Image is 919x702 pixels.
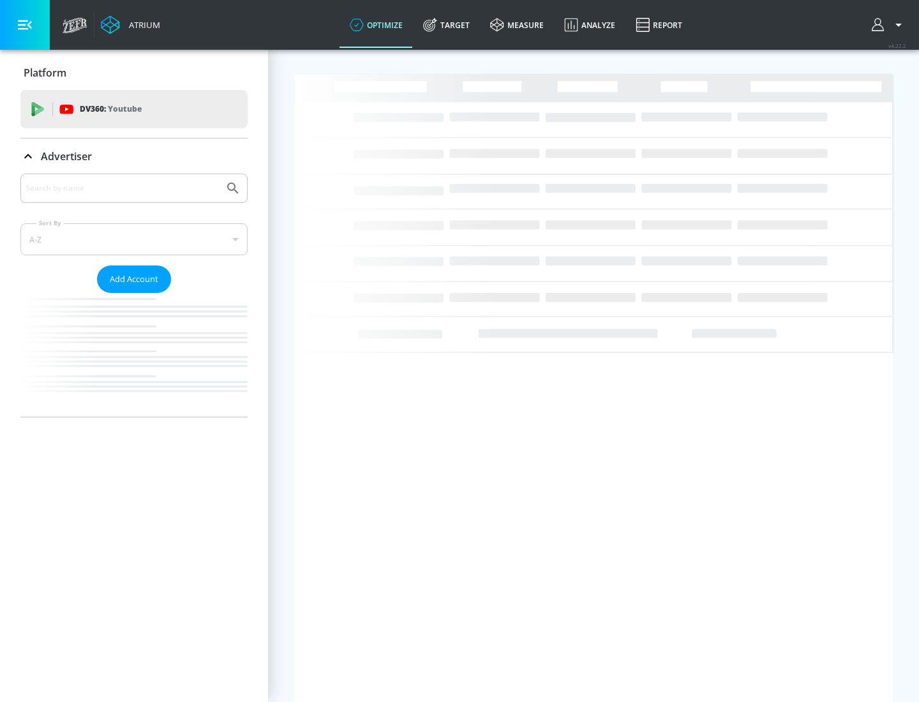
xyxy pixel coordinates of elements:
[97,265,171,293] button: Add Account
[20,90,248,128] div: DV360: Youtube
[124,19,160,31] div: Atrium
[101,15,160,34] a: Atrium
[36,219,64,227] label: Sort By
[20,138,248,174] div: Advertiser
[625,2,692,48] a: Report
[80,102,142,116] p: DV360:
[480,2,554,48] a: measure
[20,55,248,91] div: Platform
[24,66,66,80] p: Platform
[110,272,158,287] span: Add Account
[108,102,142,116] p: Youtube
[20,174,248,417] div: Advertiser
[20,293,248,417] nav: list of Advertiser
[888,42,906,49] span: v 4.22.2
[26,180,219,197] input: Search by name
[340,2,413,48] a: optimize
[41,149,92,163] p: Advertiser
[413,2,480,48] a: Target
[20,223,248,255] div: A-Z
[554,2,625,48] a: Analyze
